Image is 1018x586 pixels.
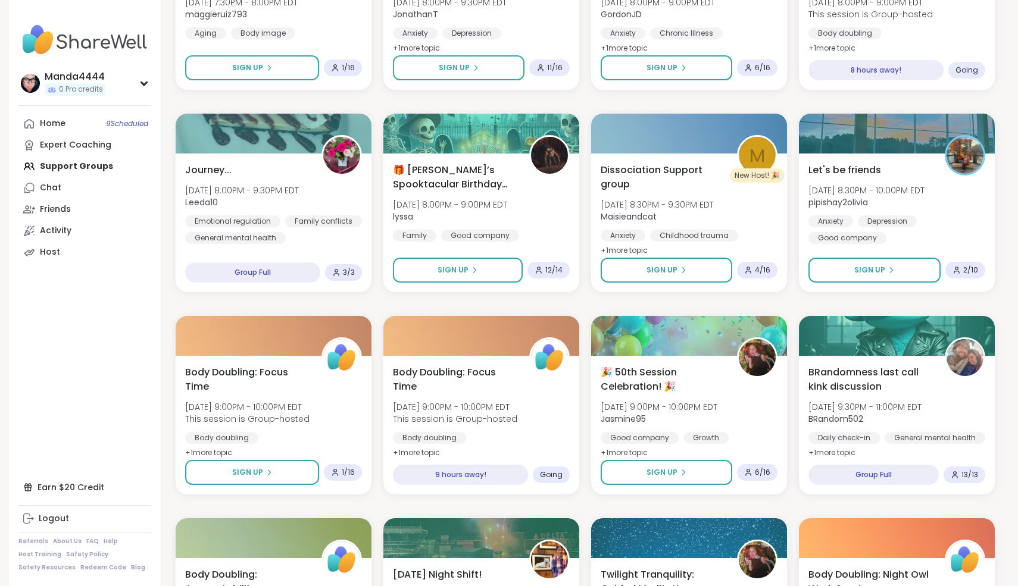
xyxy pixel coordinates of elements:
[750,142,765,170] span: M
[601,401,717,413] span: [DATE] 9:00PM - 10:00PM EDT
[808,401,922,413] span: [DATE] 9:30PM - 11:00PM EDT
[739,541,776,578] img: Jasmine95
[442,27,501,39] div: Depression
[185,196,218,208] b: Leeda10
[531,137,568,174] img: lyssa
[808,196,868,208] b: pipishay2olivia
[185,401,310,413] span: [DATE] 9:00PM - 10:00PM EDT
[40,225,71,237] div: Activity
[808,8,933,20] span: This session is Group-hosted
[808,432,880,444] div: Daily check-in
[40,139,111,151] div: Expert Coaching
[963,265,978,275] span: 2 / 10
[323,339,360,376] img: ShareWell
[18,242,151,263] a: Host
[185,8,247,20] b: maggieruiz793
[647,467,677,478] span: Sign Up
[18,563,76,572] a: Safety Resources
[601,199,714,211] span: [DATE] 8:30PM - 9:30PM EDT
[393,8,438,20] b: JonathanT
[232,467,263,478] span: Sign Up
[601,55,732,80] button: Sign Up
[40,118,65,130] div: Home
[59,84,103,95] span: 0 Pro credits
[854,265,885,275] span: Sign Up
[343,268,355,277] span: 3 / 3
[601,432,679,444] div: Good company
[601,8,642,20] b: GordonJD
[531,339,568,376] img: ShareWell
[439,62,470,73] span: Sign Up
[393,199,507,211] span: [DATE] 8:00PM - 9:00PM EDT
[547,63,563,73] span: 11 / 16
[39,513,69,525] div: Logout
[40,203,71,215] div: Friends
[601,230,645,242] div: Anxiety
[393,258,523,283] button: Sign Up
[647,265,677,275] span: Sign Up
[601,258,732,283] button: Sign Up
[80,563,126,572] a: Redeem Code
[808,215,853,227] div: Anxiety
[393,401,517,413] span: [DATE] 9:00PM - 10:00PM EDT
[393,413,517,425] span: This session is Group-hosted
[393,432,466,444] div: Body doubling
[393,55,524,80] button: Sign Up
[808,184,925,196] span: [DATE] 8:30PM - 10:00PM EDT
[18,550,61,559] a: Host Training
[342,468,355,477] span: 1 / 16
[185,432,258,444] div: Body doubling
[650,230,738,242] div: Childhood trauma
[18,199,151,220] a: Friends
[438,265,469,275] span: Sign Up
[393,27,438,39] div: Anxiety
[730,168,785,183] div: New Host! 🎉
[185,184,299,196] span: [DATE] 8:00PM - 9:30PM EDT
[18,537,48,546] a: Referrals
[947,137,983,174] img: pipishay2olivia
[808,60,944,80] div: 8 hours away!
[808,258,941,283] button: Sign Up
[650,27,723,39] div: Chronic Illness
[545,265,563,275] span: 12 / 14
[601,211,657,223] b: Maisieandcat
[131,563,145,572] a: Blog
[601,365,724,394] span: 🎉 50th Session Celebration! 🎉
[18,19,151,61] img: ShareWell Nav Logo
[393,230,436,242] div: Family
[601,163,724,192] span: Dissociation Support group
[45,70,105,83] div: Manda4444
[18,220,151,242] a: Activity
[808,232,886,244] div: Good company
[18,113,151,134] a: Home9Scheduled
[40,182,61,194] div: Chat
[185,163,232,177] span: Journey...
[323,541,360,578] img: ShareWell
[18,477,151,498] div: Earn $20 Credit
[185,232,286,244] div: General mental health
[21,74,40,93] img: Manda4444
[66,550,108,559] a: Safety Policy
[601,27,645,39] div: Anxiety
[393,465,528,485] div: 9 hours away!
[808,465,939,485] div: Group Full
[232,62,263,73] span: Sign Up
[185,215,280,227] div: Emotional regulation
[18,177,151,199] a: Chat
[393,365,516,394] span: Body Doubling: Focus Time
[18,508,151,529] a: Logout
[185,365,308,394] span: Body Doubling: Focus Time
[185,460,319,485] button: Sign Up
[755,468,770,477] span: 6 / 16
[885,432,985,444] div: General mental health
[808,27,882,39] div: Body doubling
[285,215,362,227] div: Family conflicts
[40,246,60,258] div: Host
[540,470,563,480] span: Going
[739,339,776,376] img: Jasmine95
[185,27,226,39] div: Aging
[947,339,983,376] img: BRandom502
[955,65,978,75] span: Going
[104,537,118,546] a: Help
[441,230,519,242] div: Good company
